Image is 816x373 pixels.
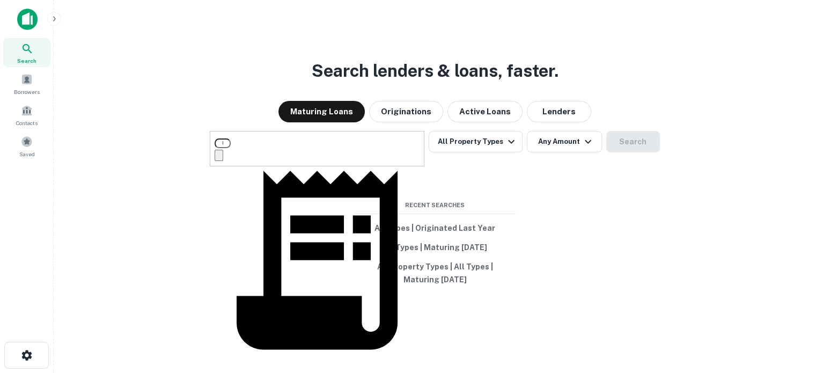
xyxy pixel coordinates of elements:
a: Saved [3,131,50,160]
button: All Property Types | All Types | Maturing [DATE] [355,257,516,289]
button: All Types | Originated Last Year [355,218,516,238]
a: Contacts [3,100,50,129]
button: Maturing Loans [278,101,365,122]
button: Any Amount [527,131,602,152]
span: Borrowers [14,87,40,96]
iframe: Chat Widget [762,287,816,339]
button: Active Loans [447,101,523,122]
span: Contacts [16,119,38,127]
span: Saved [19,150,35,158]
h3: Search lenders & loans, faster. [312,58,558,84]
a: Borrowers [3,69,50,98]
img: capitalize-icon.png [17,9,38,30]
a: Search [3,38,50,67]
span: Recent Searches [355,201,516,210]
button: Lenders [527,101,591,122]
button: Originations [369,101,443,122]
button: Clear [215,150,223,161]
span: Search [17,56,36,65]
button: All Types | Maturing [DATE] [355,238,516,257]
button: All Property Types [429,131,522,152]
